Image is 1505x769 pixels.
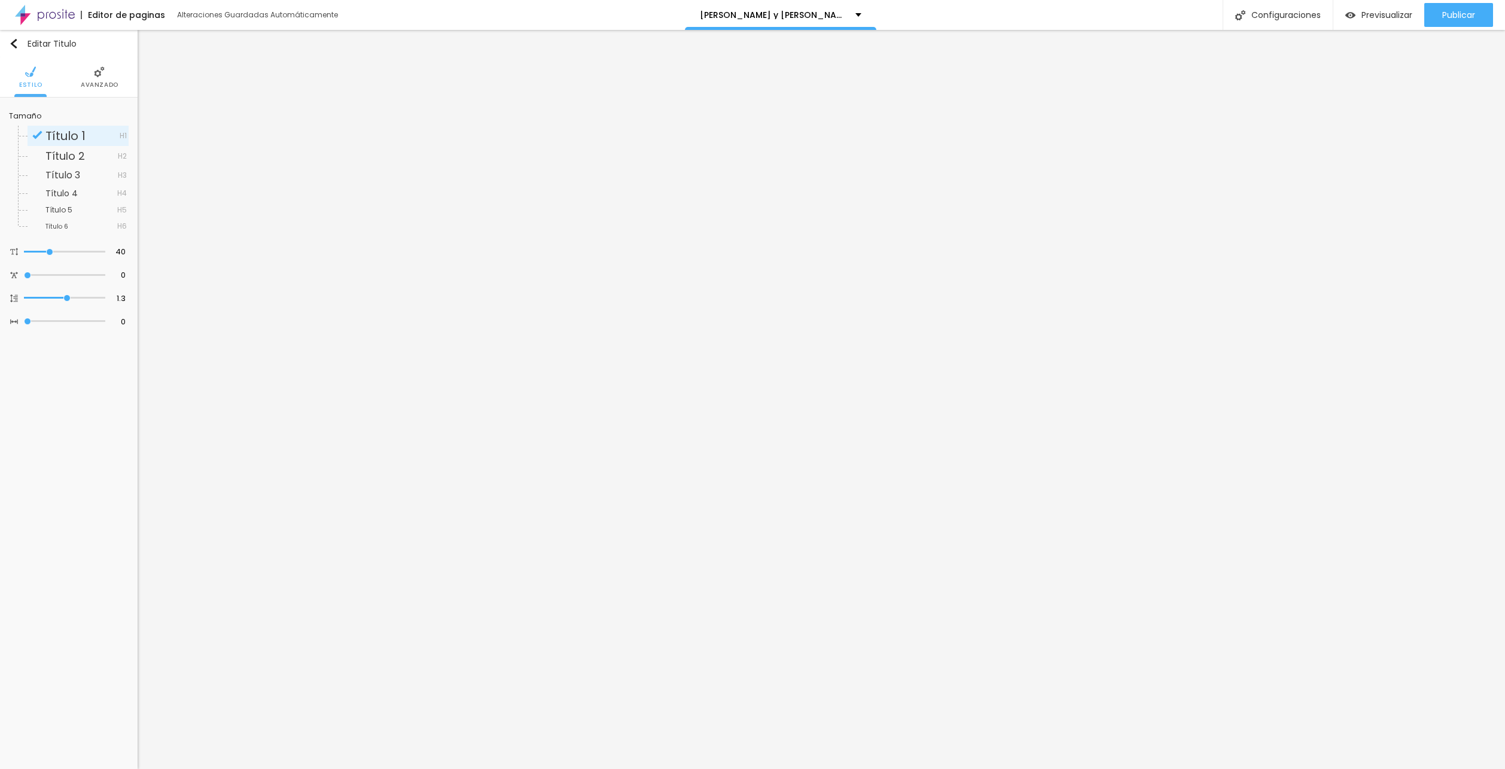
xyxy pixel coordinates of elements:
img: Icone [10,248,18,256]
span: Avanzado [81,82,118,88]
p: [PERSON_NAME] y [PERSON_NAME] [700,11,846,19]
span: H3 [118,172,127,179]
span: Estilo [19,82,42,88]
img: Icone [10,318,18,326]
span: Título 5 [45,205,72,215]
span: Publicar [1442,10,1475,20]
span: Título 4 [45,187,78,199]
span: H4 [117,190,127,197]
div: Editar Titulo [9,39,77,48]
button: Publicar [1424,3,1493,27]
img: Icone [32,130,42,140]
span: H6 [117,223,127,230]
img: Icone [25,66,36,77]
span: Título 1 [45,127,86,144]
img: Icone [9,39,19,48]
button: Previsualizar [1333,3,1424,27]
div: Tamaño [9,113,129,120]
div: Alteraciones Guardadas Automáticamente [177,11,338,19]
img: Icone [10,271,18,279]
span: Título 3 [45,168,80,182]
img: Icone [1235,10,1245,20]
div: Editor de paginas [81,11,165,19]
img: Icone [94,66,105,77]
iframe: Editor [138,30,1505,769]
span: H2 [118,153,127,160]
span: Previsualizar [1361,10,1412,20]
span: Título 6 [45,222,68,231]
span: Título 2 [45,148,85,163]
span: H1 [120,132,127,139]
img: Icone [10,294,18,302]
span: H5 [117,206,127,214]
img: view-1.svg [1345,10,1355,20]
